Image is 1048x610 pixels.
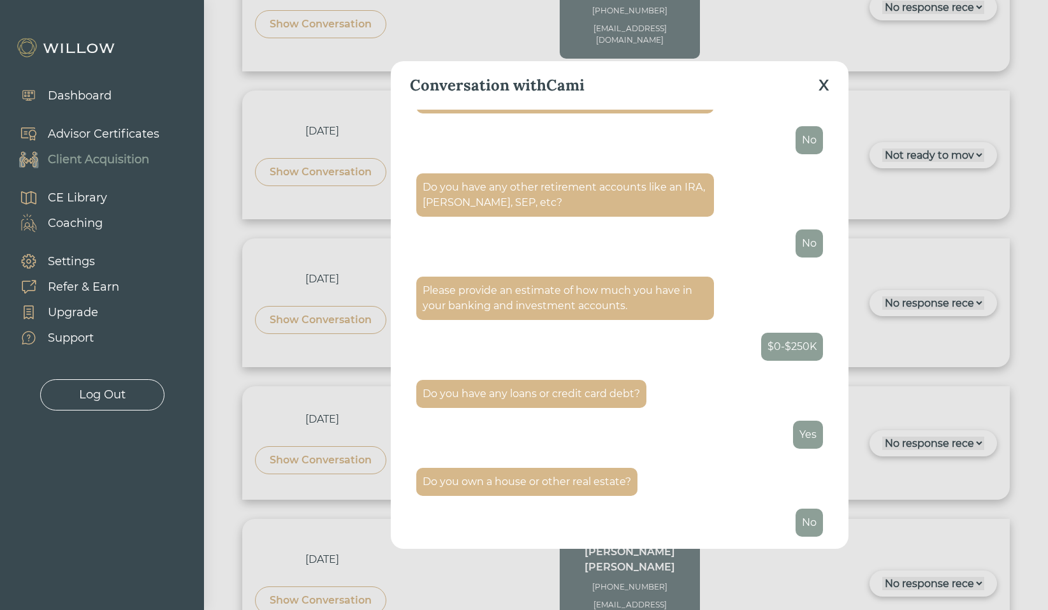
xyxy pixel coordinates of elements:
[6,147,159,172] a: Client Acquisition
[802,515,817,530] div: No
[802,133,817,148] div: No
[6,300,119,325] a: Upgrade
[410,74,585,97] div: Conversation with Cami
[819,74,829,97] div: X
[6,274,119,300] a: Refer & Earn
[48,87,112,105] div: Dashboard
[802,236,817,251] div: No
[79,386,126,403] div: Log Out
[48,126,159,143] div: Advisor Certificates
[423,180,707,210] div: Do you have any other retirement accounts like an IRA, [PERSON_NAME], SEP, etc?
[6,210,107,236] a: Coaching
[48,304,98,321] div: Upgrade
[6,185,107,210] a: CE Library
[48,330,94,347] div: Support
[799,427,817,442] div: Yes
[48,189,107,207] div: CE Library
[423,474,631,490] div: Do you own a house or other real estate?
[48,151,149,168] div: Client Acquisition
[48,279,119,296] div: Refer & Earn
[423,283,707,314] div: Please provide an estimate of how much you have in your banking and investment accounts.
[16,38,118,58] img: Willow
[6,121,159,147] a: Advisor Certificates
[423,386,640,402] div: Do you have any loans or credit card debt?
[768,339,817,354] div: $0-$250K
[6,83,112,108] a: Dashboard
[48,215,103,232] div: Coaching
[6,249,119,274] a: Settings
[48,253,95,270] div: Settings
